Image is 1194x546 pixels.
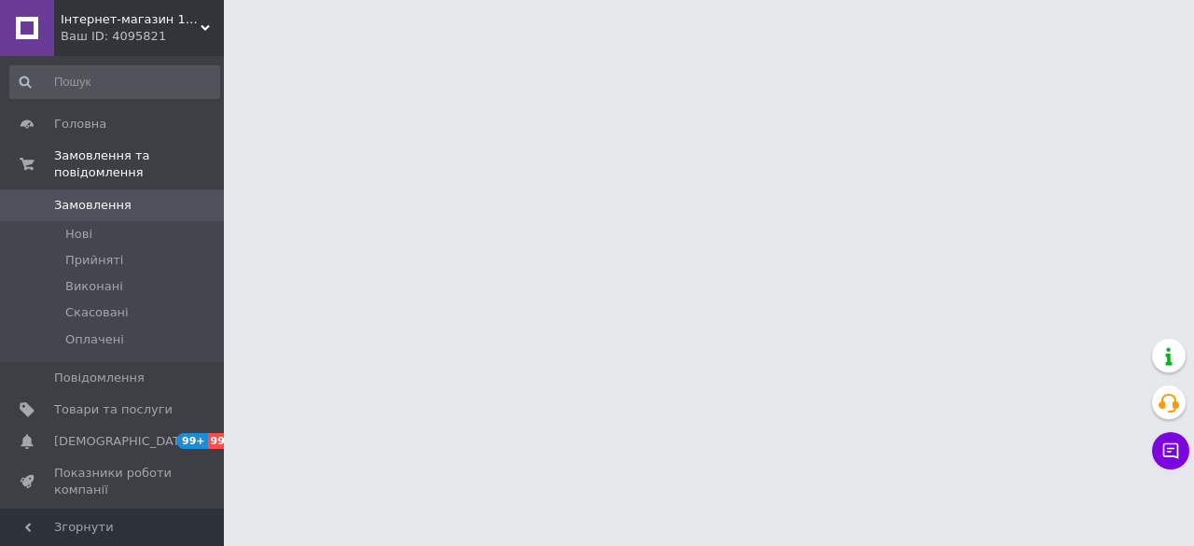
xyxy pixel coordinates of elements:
[65,278,123,295] span: Виконані
[61,11,201,28] span: Інтернет-магазин 100500
[208,433,239,449] span: 99+
[9,65,220,99] input: Пошук
[65,331,124,348] span: Оплачені
[65,304,129,321] span: Скасовані
[61,28,224,45] div: Ваш ID: 4095821
[54,465,173,498] span: Показники роботи компанії
[54,116,106,133] span: Головна
[1152,432,1189,469] button: Чат з покупцем
[65,226,92,243] span: Нові
[54,147,224,181] span: Замовлення та повідомлення
[65,252,123,269] span: Прийняті
[54,433,192,450] span: [DEMOGRAPHIC_DATA]
[177,433,208,449] span: 99+
[54,370,145,386] span: Повідомлення
[54,401,173,418] span: Товари та послуги
[54,197,132,214] span: Замовлення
